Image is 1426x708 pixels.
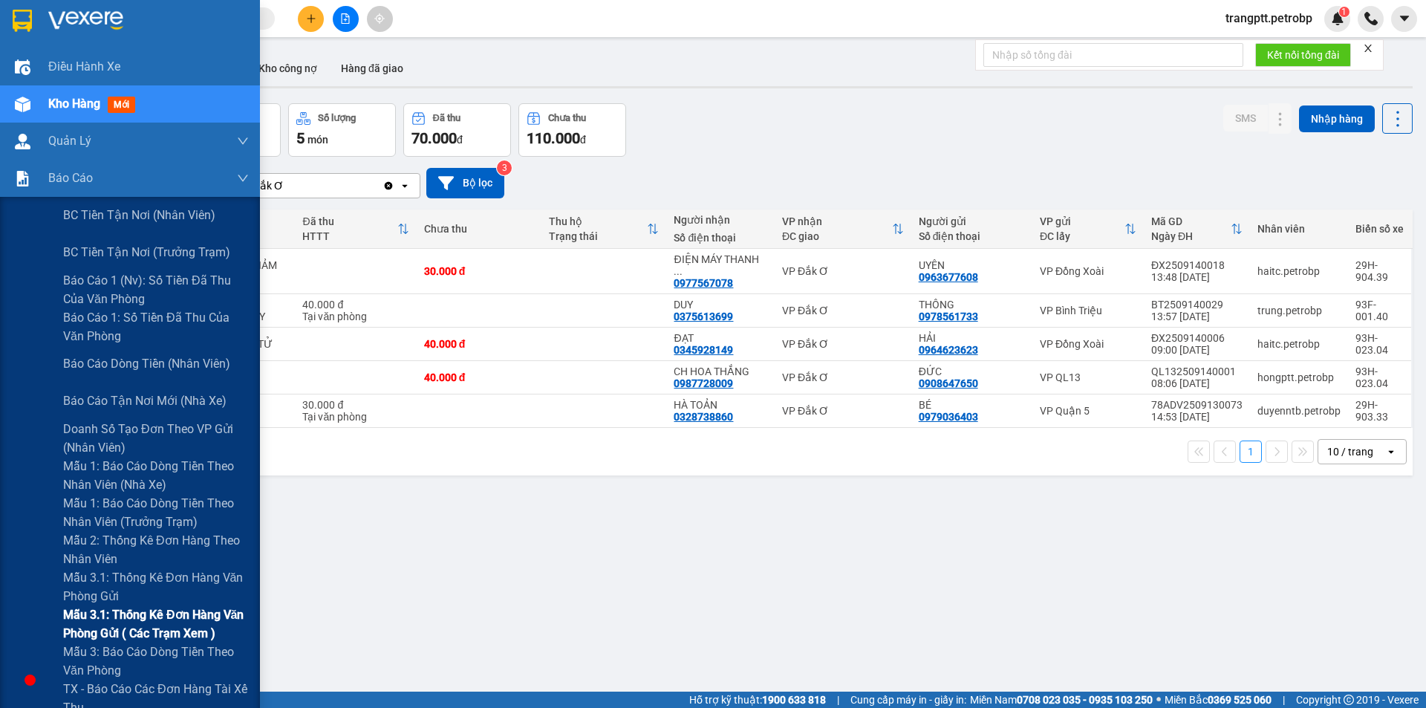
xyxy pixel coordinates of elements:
[237,135,249,147] span: down
[295,210,416,249] th: Toggle SortBy
[1355,332,1404,356] div: 93H-023.04
[1257,405,1341,417] div: duyenntb.petrobp
[1391,6,1417,32] button: caret-down
[426,168,504,198] button: Bộ lọc
[674,299,766,311] div: DUY
[1040,371,1136,383] div: VP QL13
[48,169,93,187] span: Báo cáo
[63,206,215,224] span: BC tiền tận nơi (nhân viên)
[1355,223,1404,235] div: Biển số xe
[1040,305,1136,316] div: VP Bình Triệu
[367,6,393,32] button: aim
[674,377,733,389] div: 0987728009
[411,129,457,147] span: 70.000
[782,230,892,242] div: ĐC giao
[674,399,766,411] div: HÀ TOẢN
[13,10,32,32] img: logo-vxr
[674,411,733,423] div: 0328738860
[424,223,534,235] div: Chưa thu
[63,643,249,680] span: Mẫu 3: Báo cáo dòng tiền theo văn phòng
[837,692,839,708] span: |
[306,13,316,24] span: plus
[1331,12,1344,25] img: icon-new-feature
[674,344,733,356] div: 0345928149
[919,311,978,322] div: 0978561733
[1151,332,1243,344] div: ĐX2509140006
[983,43,1243,67] input: Nhập số tổng đài
[850,692,966,708] span: Cung cấp máy in - giấy in:
[674,277,733,289] div: 0977567078
[63,605,249,643] span: Mẫu 3.1: Thống kê đơn hàng văn phòng gửi ( các trạm xem )
[1151,377,1243,389] div: 08:06 [DATE]
[1151,311,1243,322] div: 13:57 [DATE]
[1040,230,1124,242] div: ĐC lấy
[919,271,978,283] div: 0963677608
[307,134,328,146] span: món
[1040,338,1136,350] div: VP Đồng Xoài
[762,694,826,706] strong: 1900 633 818
[782,305,904,316] div: VP Đắk Ơ
[919,399,1025,411] div: BÉ
[541,210,666,249] th: Toggle SortBy
[424,338,534,350] div: 40.000 đ
[1257,265,1341,277] div: haitc.petrobp
[15,171,30,186] img: solution-icon
[340,13,351,24] span: file-add
[919,259,1025,271] div: UYÊN
[518,103,626,157] button: Chưa thu110.000đ
[1299,105,1375,132] button: Nhập hàng
[919,377,978,389] div: 0908647650
[1240,441,1262,463] button: 1
[1165,692,1272,708] span: Miền Bắc
[333,6,359,32] button: file-add
[302,399,408,411] div: 30.000 đ
[63,420,249,457] span: Doanh số tạo đơn theo VP gửi (nhân viên)
[527,129,580,147] span: 110.000
[63,531,249,568] span: Mẫu 2: Thống kê đơn hàng theo nhân viên
[237,178,284,193] div: VP Đắk Ơ
[549,230,647,242] div: Trạng thái
[1257,338,1341,350] div: haitc.petrobp
[1283,692,1285,708] span: |
[63,271,249,308] span: Báo cáo 1 (nv): Số tiền đã thu của văn phòng
[298,6,324,32] button: plus
[674,366,766,377] div: CH HOA THẮNG
[1151,230,1231,242] div: Ngày ĐH
[296,129,305,147] span: 5
[1255,43,1351,67] button: Kết nối tổng đài
[782,338,904,350] div: VP Đắk Ơ
[382,180,394,192] svg: Clear value
[237,172,249,184] span: down
[1355,366,1404,389] div: 93H-023.04
[302,411,408,423] div: Tại văn phòng
[674,332,766,344] div: ĐẠT
[48,97,100,111] span: Kho hàng
[1257,371,1341,383] div: hongptt.petrobp
[302,299,408,311] div: 40.000 đ
[1151,399,1243,411] div: 78ADV2509130073
[48,57,120,76] span: Điều hành xe
[1156,697,1161,703] span: ⚪️
[919,332,1025,344] div: HẢI
[318,113,356,123] div: Số lượng
[1355,299,1404,322] div: 93F-001.40
[15,97,30,112] img: warehouse-icon
[1040,215,1124,227] div: VP gửi
[403,103,511,157] button: Đã thu70.000đ
[1223,105,1268,131] button: SMS
[302,311,408,322] div: Tại văn phòng
[1214,9,1324,27] span: trangptt.petrobp
[782,405,904,417] div: VP Đắk Ơ
[15,134,30,149] img: warehouse-icon
[63,354,230,373] span: Báo cáo dòng tiền (nhân viên)
[674,253,766,277] div: ĐIỆN MÁY THANH PHONG
[674,232,766,244] div: Số điện thoại
[1151,299,1243,311] div: BT2509140029
[247,51,329,86] button: Kho công nợ
[1341,7,1347,17] span: 1
[302,230,397,242] div: HTTT
[63,568,249,605] span: Mẫu 3.1: Thống kê đơn hàng văn phòng gửi
[1327,444,1373,459] div: 10 / trang
[374,13,385,24] span: aim
[285,178,287,193] input: Selected VP Đắk Ơ.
